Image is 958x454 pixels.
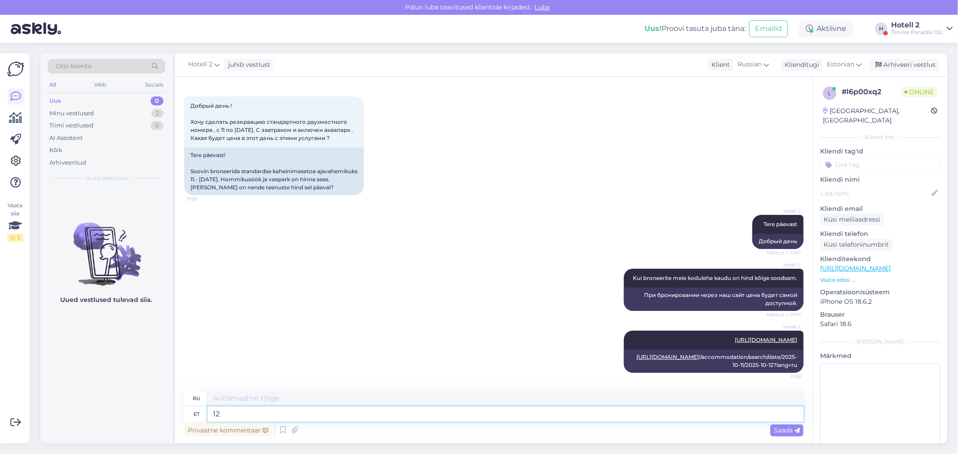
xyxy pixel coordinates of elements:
[820,351,940,361] p: Märkmed
[767,311,801,318] span: Nähtud ✓ 11:07
[820,310,940,319] p: Brauser
[56,61,92,71] span: Otsi kliente
[93,79,109,91] div: Web
[820,175,940,184] p: Kliendi nimi
[767,323,801,330] span: Hotell 2
[799,21,853,37] div: Aktiivne
[820,204,940,214] p: Kliendi email
[645,24,662,33] b: Uus!
[194,406,199,422] div: et
[624,288,803,311] div: При бронировании через наш сайт цена будет самой доступной.
[48,79,58,91] div: All
[774,426,800,434] span: Saada
[645,23,746,34] div: Proovi tasuta juba täna:
[820,288,940,297] p: Operatsioonisüsteem
[820,229,940,239] p: Kliendi telefon
[40,206,172,287] img: No chats
[708,60,730,70] div: Klient
[735,336,797,343] a: [URL][DOMAIN_NAME]
[49,121,93,130] div: Tiimi vestlused
[820,214,884,226] div: Küsi meiliaadressi
[193,391,200,406] div: ru
[820,147,940,156] p: Kliendi tag'id
[7,234,23,242] div: 0 / 3
[49,146,62,155] div: Kõik
[767,208,801,214] span: Hotell 2
[49,134,83,143] div: AI Assistent
[225,60,270,70] div: juhib vestlust
[891,29,943,36] div: Tervise Paradiis OÜ
[828,90,831,96] span: l
[870,59,939,71] div: Arhiveeri vestlus
[49,109,94,118] div: Minu vestlused
[781,60,819,70] div: Klienditugi
[49,96,61,105] div: Uus
[820,133,940,141] div: Kliendi info
[143,79,165,91] div: Socials
[767,262,801,268] span: Hotell 2
[151,109,163,118] div: 2
[820,319,940,329] p: Safari 18.6
[749,20,788,37] button: Emailid
[61,295,153,305] p: Uued vestlused tulevad siia.
[636,354,699,360] a: [URL][DOMAIN_NAME]
[842,87,901,97] div: # l6p00xq2
[820,276,940,284] p: Vaata edasi ...
[190,102,354,141] span: Добрый день ! Хочу сделать резервацию стандартного двухместного номера , с 11 по [DATE]. С завтра...
[150,96,163,105] div: 0
[737,60,762,70] span: Russian
[624,349,803,373] div: !/accommodation/search/date/2025-10-11/2025-10-12?lang=ru
[49,158,86,167] div: Arhiveeritud
[820,239,892,251] div: Küsi telefoninumbrit
[767,373,801,380] span: 11:08
[7,61,24,78] img: Askly Logo
[184,148,364,195] div: Tere päevast! Soovin broneerida standardse kaheinimesetoa ajavahemikuks 11.- [DATE]. Hommikusöök ...
[207,406,803,422] textarea: 12
[901,87,937,97] span: Online
[7,201,23,242] div: Vaata siia
[184,424,272,437] div: Privaatne kommentaar
[86,174,128,182] span: Uued vestlused
[764,221,797,227] span: Tere päevast
[891,22,953,36] a: Hotell 2Tervise Paradiis OÜ
[827,60,854,70] span: Estonian
[820,158,940,171] input: Lisa tag
[820,297,940,306] p: iPhone OS 18.6.2
[187,196,221,202] span: 11:05
[820,264,891,272] a: [URL][DOMAIN_NAME]
[875,22,887,35] div: H
[823,106,931,125] div: [GEOGRAPHIC_DATA], [GEOGRAPHIC_DATA]
[532,3,553,11] span: Luba
[752,234,803,249] div: Добрый день
[188,60,212,70] span: Hotell 2
[820,338,940,346] div: [PERSON_NAME]
[150,121,163,130] div: 0
[821,188,930,198] input: Lisa nimi
[767,249,801,256] span: Nähtud ✓ 11:07
[633,275,797,281] span: Kui broneerite meie kodulehe kaudu on hind kõige soodsam.
[891,22,943,29] div: Hotell 2
[820,254,940,264] p: Klienditeekond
